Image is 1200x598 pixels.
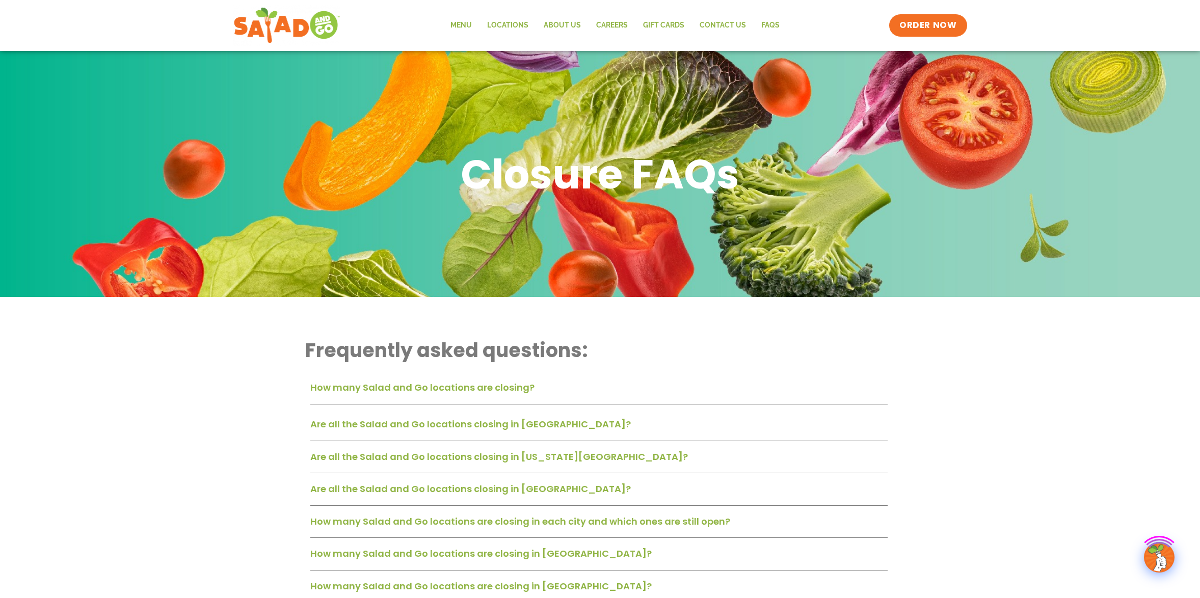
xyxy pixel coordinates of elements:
a: Are all the Salad and Go locations closing in [GEOGRAPHIC_DATA]? [310,482,631,495]
a: How many Salad and Go locations are closing? [310,381,535,394]
h1: Closure FAQs [461,148,739,201]
a: How many Salad and Go locations are closing in each city and which ones are still open? [310,515,730,528]
a: Are all the Salad and Go locations closing in [US_STATE][GEOGRAPHIC_DATA]? [310,450,688,463]
a: About Us [536,14,589,37]
a: How many Salad and Go locations are closing in [GEOGRAPHIC_DATA]? [310,547,652,560]
div: How many Salad and Go locations are closing? [310,378,888,404]
div: How many Salad and Go locations are closing in [GEOGRAPHIC_DATA]? [310,544,888,570]
img: new-SAG-logo-768×292 [233,5,341,46]
a: Locations [479,14,536,37]
a: Menu [443,14,479,37]
div: Are all the Salad and Go locations closing in [US_STATE][GEOGRAPHIC_DATA]? [310,447,888,474]
a: Careers [589,14,635,37]
a: ORDER NOW [889,14,967,37]
div: Are all the Salad and Go locations closing in [GEOGRAPHIC_DATA]? [310,479,888,506]
div: How many Salad and Go locations are closing in each city and which ones are still open? [310,512,888,538]
a: FAQs [754,14,787,37]
a: Contact Us [692,14,754,37]
h2: Frequently asked questions: [305,338,893,363]
div: Are all the Salad and Go locations closing in [GEOGRAPHIC_DATA]? [310,415,888,441]
nav: Menu [443,14,787,37]
a: GIFT CARDS [635,14,692,37]
a: How many Salad and Go locations are closing in [GEOGRAPHIC_DATA]? [310,580,652,592]
span: ORDER NOW [899,19,956,32]
a: Are all the Salad and Go locations closing in [GEOGRAPHIC_DATA]? [310,418,631,430]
